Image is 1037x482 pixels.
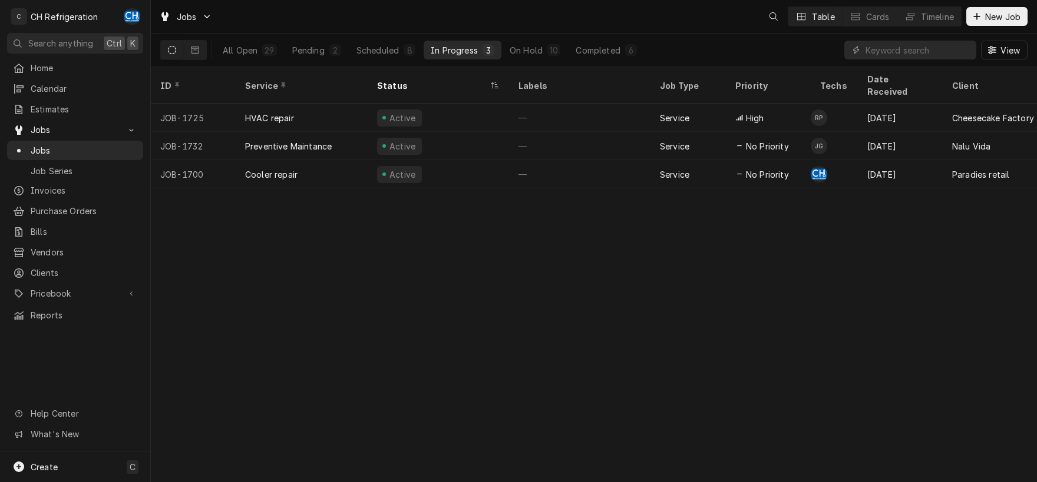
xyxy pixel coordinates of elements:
div: — [509,104,650,132]
div: Chris Hiraga's Avatar [124,8,140,25]
span: Help Center [31,407,136,420]
div: Service [660,112,689,124]
div: CH Refrigeration [31,11,98,23]
div: Scheduled [356,44,399,56]
button: Open search [764,7,783,26]
span: Clients [31,267,137,279]
span: Calendar [31,82,137,95]
div: — [509,132,650,160]
div: All Open [223,44,257,56]
a: Home [7,58,143,78]
div: 3 [485,44,492,56]
a: Invoices [7,181,143,200]
span: Invoices [31,184,137,197]
span: Estimates [31,103,137,115]
div: JOB-1725 [151,104,236,132]
span: High [746,112,764,124]
div: Completed [576,44,620,56]
span: Pricebook [31,287,120,300]
div: Cooler repair [245,168,298,181]
div: 6 [628,44,635,56]
span: Jobs [31,144,137,157]
div: On Hold [510,44,543,56]
span: Jobs [31,124,120,136]
div: JOB-1732 [151,132,236,160]
span: Job Series [31,165,137,177]
div: CH [124,8,140,25]
div: Active [388,168,417,181]
span: No Priority [746,168,789,181]
span: Jobs [177,11,197,23]
button: Search anythingCtrlK [7,33,143,54]
div: HVAC repair [245,112,294,124]
a: Go to Jobs [7,120,143,139]
div: [DATE] [858,160,943,188]
div: Pending [292,44,325,56]
input: Keyword search [866,41,970,59]
a: Reports [7,305,143,325]
div: Paradies retail [952,168,1009,181]
span: New Job [983,11,1023,23]
div: Job Type [660,79,716,92]
button: New Job [966,7,1028,26]
span: Bills [31,225,137,238]
a: Go to Jobs [154,7,217,26]
div: [DATE] [858,132,943,160]
a: Clients [7,263,143,282]
div: C [11,8,27,25]
div: Active [388,140,417,152]
span: Home [31,62,137,74]
div: CH [811,166,827,182]
span: Create [31,462,58,472]
div: Nalu Vida [952,140,990,152]
a: Go to What's New [7,424,143,444]
div: Priority [735,79,799,92]
div: Timeline [921,11,954,23]
div: Josh Galindo's Avatar [811,138,827,154]
a: Calendar [7,79,143,98]
a: Bills [7,222,143,241]
span: K [130,37,136,49]
a: Estimates [7,99,143,119]
div: Cheesecake Factory [952,112,1034,124]
a: Jobs [7,141,143,160]
div: ID [160,79,224,92]
div: 29 [265,44,274,56]
span: Ctrl [107,37,122,49]
div: Techs [820,79,848,92]
span: C [130,461,136,473]
div: Table [812,11,835,23]
div: 8 [406,44,413,56]
span: View [998,44,1022,56]
div: In Progress [431,44,478,56]
a: Go to Help Center [7,404,143,423]
span: No Priority [746,140,789,152]
a: Go to Pricebook [7,284,143,303]
div: JOB-1700 [151,160,236,188]
span: Reports [31,309,137,321]
div: 2 [332,44,339,56]
div: Service [660,140,689,152]
div: Status [377,79,488,92]
div: 10 [550,44,558,56]
div: JG [811,138,827,154]
a: Job Series [7,161,143,181]
div: Service [660,168,689,181]
a: Purchase Orders [7,201,143,221]
span: What's New [31,428,136,440]
span: Vendors [31,246,137,258]
a: Vendors [7,242,143,262]
div: RP [811,109,827,126]
div: Cards [866,11,890,23]
div: — [509,160,650,188]
span: Search anything [28,37,93,49]
button: View [981,41,1028,59]
div: [DATE] [858,104,943,132]
div: Labels [518,79,641,92]
div: Date Received [867,73,931,98]
div: Service [245,79,356,92]
div: Preventive Maintance [245,140,332,152]
div: Ruben Perez's Avatar [811,109,827,126]
span: Purchase Orders [31,205,137,217]
div: Active [388,112,417,124]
